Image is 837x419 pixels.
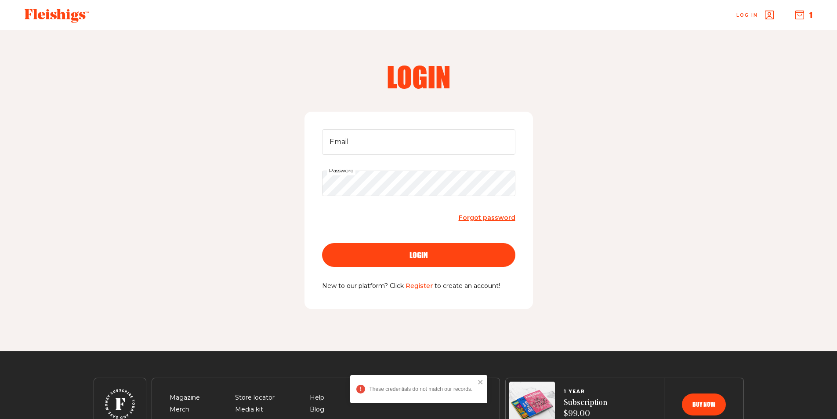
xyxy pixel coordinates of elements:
[327,166,355,175] label: Password
[310,405,324,413] a: Blog
[170,393,200,403] span: Magazine
[322,129,515,155] input: Email
[478,379,484,386] button: close
[682,393,726,415] button: Buy now
[310,393,324,403] span: Help
[235,393,275,403] span: Store locator
[170,404,189,415] span: Merch
[692,401,715,408] span: Buy now
[736,11,774,19] a: Log in
[459,214,515,222] span: Forgot password
[459,212,515,224] a: Forgot password
[310,404,324,415] span: Blog
[235,404,263,415] span: Media kit
[235,405,263,413] a: Media kit
[306,62,531,91] h2: Login
[170,393,200,401] a: Magazine
[235,393,275,401] a: Store locator
[310,393,324,401] a: Help
[795,10,812,20] button: 1
[170,405,189,413] a: Merch
[322,243,515,267] button: login
[736,12,758,18] span: Log in
[370,386,475,392] div: These credentials do not match our records.
[406,282,433,290] a: Register
[322,281,515,291] p: New to our platform? Click to create an account!
[322,171,515,196] input: Password
[564,389,607,394] span: 1 YEAR
[409,251,428,259] span: login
